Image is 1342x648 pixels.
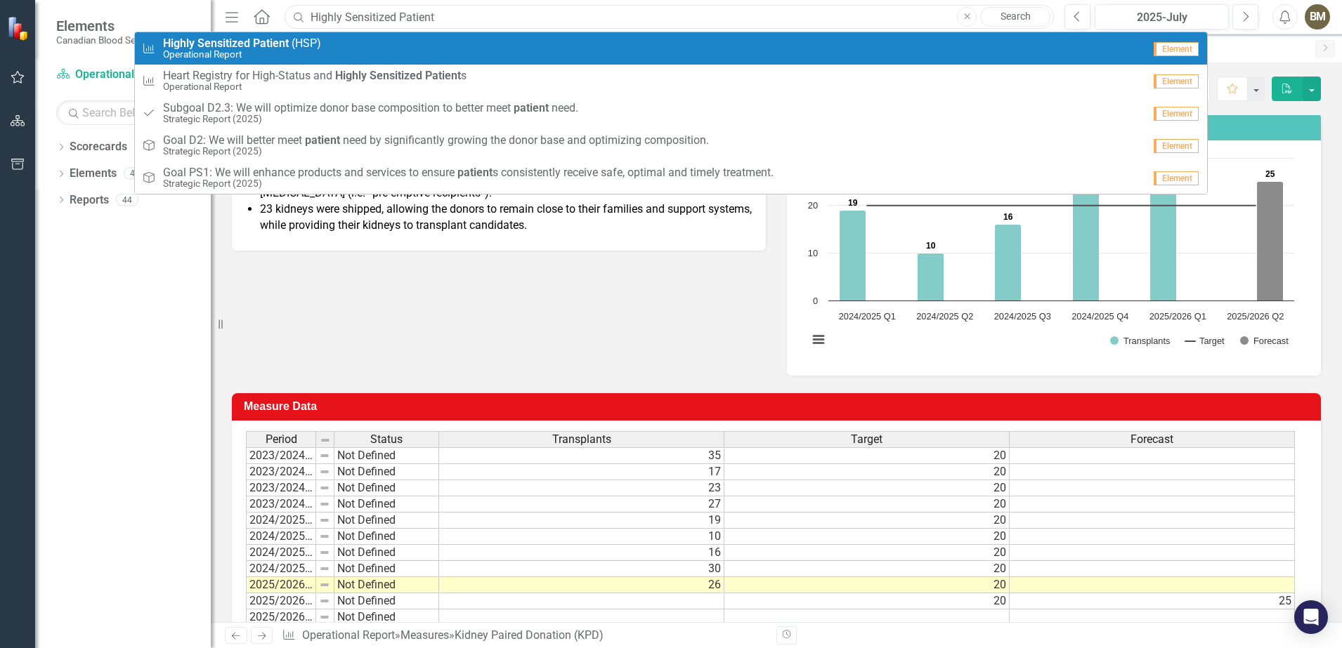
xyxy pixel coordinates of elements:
td: 2025/2026 Q1 [246,577,316,593]
img: 8DAGhfEEPCf229AAAAAElFTkSuQmCC [319,595,330,607]
a: Operational Report [56,67,197,83]
g: Transplants, series 1 of 3. Bar series with 6 bars. [840,158,1256,301]
td: 2025/2026 Q2 [246,593,316,609]
a: Operational Report [302,628,395,642]
a: Measures [400,628,449,642]
td: 10 [439,529,724,545]
td: 20 [724,545,1010,561]
img: 8DAGhfEEPCf229AAAAAElFTkSuQmCC [319,498,330,510]
path: 2025/2026 Q2, 25. Forecast. [1257,181,1284,300]
td: Not Defined [334,464,439,480]
text: 25 [1265,169,1275,179]
td: 16 [439,545,724,561]
td: 20 [724,447,1010,464]
td: Not Defined [334,545,439,561]
text: 2025/2026 Q2 [1227,311,1284,322]
path: 2024/2025 Q4, 30. Transplants. [1073,158,1100,300]
span: G o a l D 2 : W e w i l l b e t t e r m e e t n e e d b y s i g n i f i c a n t l y g r o w i n g... [163,134,709,147]
strong: patient [457,166,493,179]
button: 2025-July [1095,4,1229,29]
td: 20 [724,529,1010,545]
strong: Sensitized [197,37,250,50]
td: Not Defined [334,593,439,609]
button: BM [1305,4,1330,29]
a: Sensitized Patient (HSP)Operational ReportElement [135,32,1207,65]
strong: Patient [425,69,461,82]
small: Operational Report [163,49,321,60]
span: Status [370,433,403,446]
td: 20 [724,496,1010,513]
div: Chart. Highcharts interactive chart. [801,151,1307,362]
img: 8DAGhfEEPCf229AAAAAElFTkSuQmCC [319,466,330,477]
td: 2024/2025 Q3 [246,545,316,561]
g: Forecast, series 3 of 3. Bar series with 6 bars. [867,181,1283,300]
img: 8DAGhfEEPCf229AAAAAElFTkSuQmCC [319,531,330,542]
img: 8DAGhfEEPCf229AAAAAElFTkSuQmCC [319,611,330,623]
span: G o a l P S 1 : W e w i l l e n h a n c e p r o d u c t s a n d s e r v i c e s t o e n s u r e s... [163,166,774,179]
small: Strategic Report (2025) [163,178,774,189]
img: 8DAGhfEEPCf229AAAAAElFTkSuQmCC [319,515,330,526]
img: 8DAGhfEEPCf229AAAAAElFTkSuQmCC [319,482,330,494]
td: 20 [724,561,1010,577]
text: 0 [813,296,818,306]
strong: patient [514,101,549,114]
text: 20 [808,200,818,211]
td: 20 [724,593,1010,609]
td: 2024/2025 Q4 [246,561,316,577]
td: 2025/2026 Q3 [246,609,316,626]
a: Goal D2: We will better meet patient need by significantly growing the donor base and optimizing ... [135,129,1207,161]
text: 10 [926,241,936,251]
td: Not Defined [334,529,439,545]
text: 2024/2025 Q2 [916,311,973,322]
g: Target, series 2 of 3. Line with 6 data points. [865,202,1258,208]
div: » » [282,628,766,644]
button: Show Transplants [1110,336,1171,346]
td: Not Defined [334,609,439,626]
td: 20 [724,577,1010,593]
span: Period [266,433,297,446]
path: 2025/2026 Q1, 26. Transplants. [1150,177,1177,300]
img: 8DAGhfEEPCf229AAAAAElFTkSuQmCC [319,563,330,574]
small: Canadian Blood Services [56,34,161,46]
td: 35 [439,447,724,464]
td: Not Defined [334,480,439,496]
a: Search [980,7,1050,27]
button: Show Target [1185,336,1225,346]
td: 26 [439,577,724,593]
td: Not Defined [334,561,439,577]
button: Show Forecast [1240,336,1289,346]
td: Not Defined [334,577,439,593]
span: Element [1154,171,1199,185]
img: 8DAGhfEEPCf229AAAAAElFTkSuQmCC [319,450,330,461]
td: Not Defined [334,513,439,529]
td: 20 [724,464,1010,480]
img: 8DAGhfEEPCf229AAAAAElFTkSuQmCC [319,547,330,558]
td: Not Defined [334,496,439,513]
path: 2024/2025 Q1, 19. Transplants. [840,210,866,300]
a: Reports [70,192,109,209]
span: Forecast [1131,433,1173,446]
img: 8DAGhfEEPCf229AAAAAElFTkSuQmCC [319,579,330,590]
td: 2024/2025 Q2 [246,529,316,545]
path: 2024/2025 Q3, 16. Transplants. [995,224,1022,300]
input: Search ClearPoint... [285,5,1054,29]
strong: Highly [335,69,367,82]
td: 2023/2024 Q2 [246,464,316,480]
a: Elements [70,166,117,182]
small: Strategic Report (2025) [163,146,709,157]
path: 2024/2025 Q2, 10. Transplants. [918,253,944,300]
button: View chart menu, Chart [809,330,828,350]
text: 2024/2025 Q4 [1071,311,1128,322]
td: 17 [439,464,724,480]
span: Transplants [552,433,611,446]
div: 47 [124,168,146,180]
li: 23 kidneys were shipped, allowing the donors to remain close to their families and support system... [260,201,752,234]
td: 25 [1010,593,1295,609]
strong: Patient [253,37,289,50]
td: 2024/2025 Q1 [246,513,316,529]
div: 2025-July [1100,9,1224,26]
td: 23 [439,480,724,496]
a: Heart Registry for High-Status and Highly Sensitized PatientsOperational ReportElement [135,65,1207,97]
div: 44 [116,194,138,206]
